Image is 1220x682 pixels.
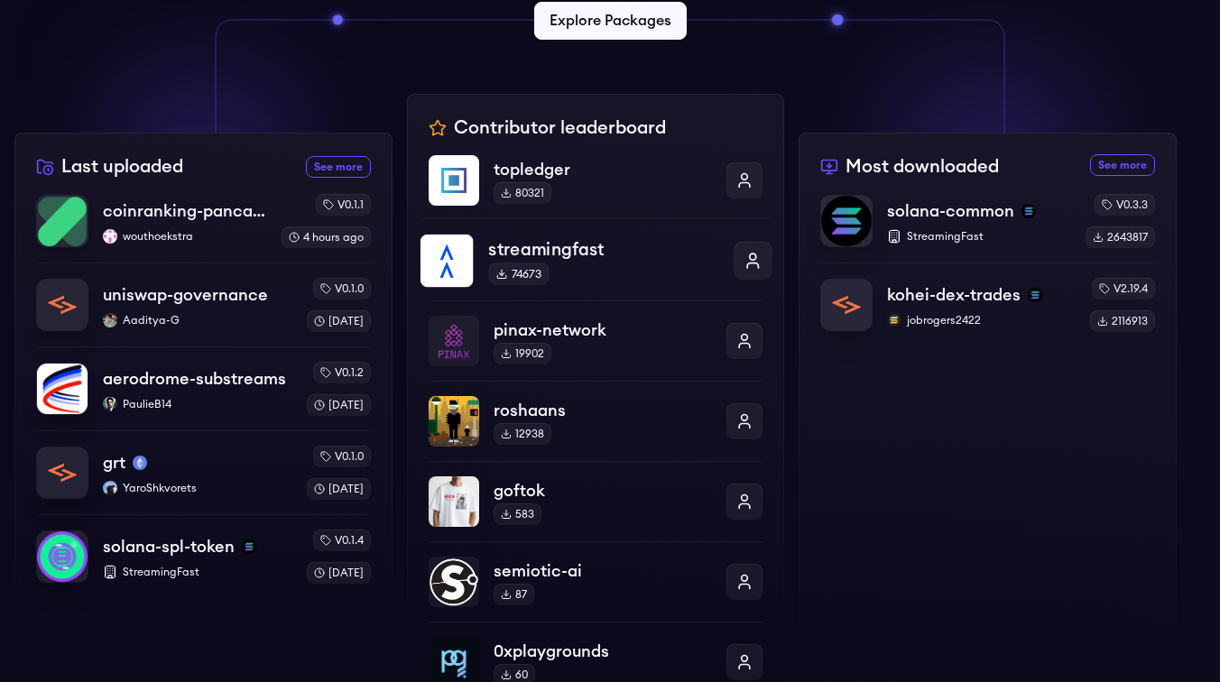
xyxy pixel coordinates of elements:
p: pinax-network [494,318,713,343]
a: semiotic-aisemiotic-ai87 [429,541,763,622]
p: YaroShkvorets [103,481,292,495]
img: Aaditya-G [103,313,117,327]
a: roshaansroshaans12938 [429,381,763,461]
a: kohei-dex-tradeskohei-dex-tradessolanajobrogers2422jobrogers2422v2.19.42116913 [820,263,1155,332]
p: 0xplaygrounds [494,639,713,664]
p: solana-common [887,198,1014,224]
p: semiotic-ai [494,558,713,584]
p: streamingfast [488,236,718,263]
p: PaulieB14 [103,397,292,411]
p: roshaans [494,398,713,423]
p: grt [103,450,125,475]
div: 583 [494,503,541,525]
div: 87 [494,584,534,605]
p: StreamingFast [103,565,292,579]
img: solana [1028,288,1042,302]
img: solana [1021,204,1036,218]
a: pinax-networkpinax-network19902 [429,300,763,381]
div: 4 hours ago [282,226,371,248]
img: jobrogers2422 [887,313,901,327]
p: Aaditya-G [103,313,292,327]
img: solana-common [821,196,872,246]
div: 2643817 [1086,226,1155,248]
img: aerodrome-substreams [37,364,88,414]
a: Explore Packages [534,2,687,40]
img: streamingfast [420,235,473,288]
div: v2.19.4 [1092,278,1155,300]
div: 80321 [494,182,551,204]
a: aerodrome-substreamsaerodrome-substreamsPaulieB14PaulieB14v0.1.2[DATE] [36,346,371,430]
div: v0.1.0 [313,278,371,300]
a: grtgrtmainnetYaroShkvoretsYaroShkvoretsv0.1.0[DATE] [36,430,371,514]
div: [DATE] [307,478,371,500]
div: v0.1.2 [313,362,371,383]
div: v0.1.4 [313,530,371,551]
div: 2116913 [1090,310,1155,332]
a: See more recently uploaded packages [306,156,371,178]
img: solana [242,539,256,554]
img: coinranking-pancakeswap-v3-forks [37,196,88,246]
p: topledger [494,157,713,182]
div: 12938 [494,423,551,445]
div: v0.3.3 [1095,194,1155,216]
p: uniswap-governance [103,282,268,308]
img: semiotic-ai [429,557,479,607]
p: StreamingFast [887,229,1071,244]
img: topledger [429,155,479,206]
a: solana-spl-tokensolana-spl-tokensolanaStreamingFastv0.1.4[DATE] [36,514,371,584]
img: uniswap-governance [37,280,88,330]
img: goftok [429,476,479,527]
a: uniswap-governanceuniswap-governanceAaditya-GAaditya-Gv0.1.0[DATE] [36,263,371,346]
a: solana-commonsolana-commonsolanaStreamingFastv0.3.32643817 [820,194,1155,263]
div: 74673 [488,263,549,285]
a: goftokgoftok583 [429,461,763,541]
a: streamingfaststreamingfast74673 [420,218,771,302]
p: solana-spl-token [103,534,235,559]
div: [DATE] [307,562,371,584]
div: [DATE] [307,310,371,332]
div: v0.1.0 [313,446,371,467]
img: grt [37,447,88,498]
img: kohei-dex-trades [821,280,872,330]
p: jobrogers2422 [887,313,1076,327]
p: aerodrome-substreams [103,366,286,392]
img: PaulieB14 [103,397,117,411]
p: wouthoekstra [103,229,267,244]
img: pinax-network [429,316,479,366]
a: coinranking-pancakeswap-v3-forkscoinranking-pancakeswap-v3-forkswouthoekstrawouthoekstrav0.1.14 h... [36,194,371,263]
img: wouthoekstra [103,229,117,244]
div: v0.1.1 [316,194,371,216]
a: See more most downloaded packages [1090,154,1155,176]
div: [DATE] [307,394,371,416]
a: topledgertopledger80321 [429,155,763,220]
img: mainnet [133,456,147,470]
p: kohei-dex-trades [887,282,1021,308]
p: goftok [494,478,713,503]
img: YaroShkvorets [103,481,117,495]
div: 19902 [494,343,551,364]
img: solana-spl-token [37,531,88,582]
img: roshaans [429,396,479,447]
p: coinranking-pancakeswap-v3-forks [103,198,267,224]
